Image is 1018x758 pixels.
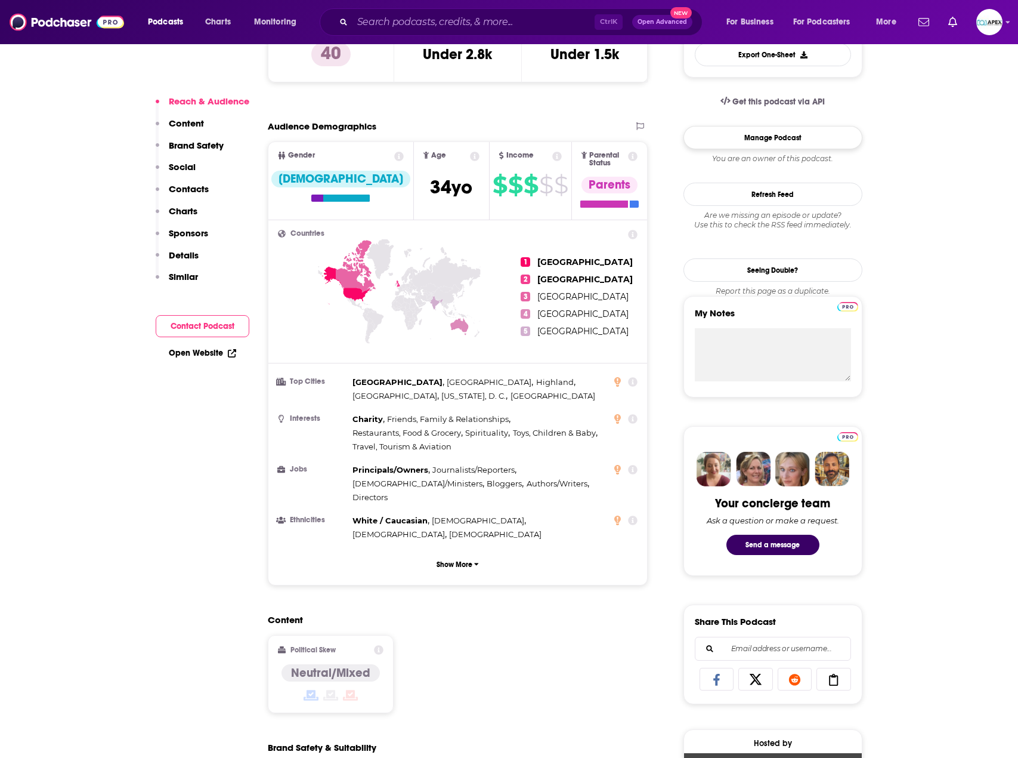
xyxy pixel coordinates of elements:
span: Get this podcast via API [732,97,825,107]
div: You are an owner of this podcast. [683,154,862,164]
span: Principals/Owners [352,465,428,474]
span: Spirituality [465,428,508,437]
span: , [536,375,575,389]
button: Export One-Sheet [695,43,851,66]
span: Bloggers [487,479,522,488]
p: Charts [169,205,197,217]
span: Monitoring [254,14,296,30]
span: [GEOGRAPHIC_DATA] [537,326,629,337]
img: Podchaser Pro [837,432,858,442]
img: Barbara Profile [736,452,771,486]
button: open menu [140,13,199,32]
h3: Under 1.5k [550,45,619,63]
input: Search podcasts, credits, & more... [352,13,595,32]
span: [GEOGRAPHIC_DATA] [537,274,633,285]
span: Toys, Children & Baby [513,428,596,437]
span: Charity [352,414,383,424]
a: Seeing Double? [683,258,862,282]
img: Podchaser - Follow, Share and Rate Podcasts [10,11,124,33]
div: Ask a question or make a request. [707,516,839,525]
span: $ [493,175,507,195]
span: , [352,412,385,426]
a: Share on X/Twitter [738,668,773,691]
p: Show More [437,560,472,569]
span: [DEMOGRAPHIC_DATA] [432,516,524,525]
p: Sponsors [169,227,208,239]
span: Friends, Family & Relationships [387,414,509,424]
button: Details [156,249,199,272]
span: $ [554,175,568,195]
a: Get this podcast via API [711,87,835,116]
span: Travel, Tourism & Aviation [352,442,451,451]
img: User Profile [976,9,1002,35]
label: My Notes [695,307,851,328]
span: Gender [288,152,315,159]
button: Reach & Audience [156,95,249,118]
span: [US_STATE], D. C. [441,391,506,400]
span: Charts [205,14,231,30]
div: Search podcasts, credits, & more... [331,8,714,36]
button: open menu [785,13,868,32]
span: [GEOGRAPHIC_DATA] [352,391,437,400]
span: , [487,477,524,491]
h3: Under 2.8k [423,45,492,63]
button: Send a message [726,535,819,555]
button: Show profile menu [976,9,1002,35]
h4: Neutral/Mixed [291,665,370,680]
button: open menu [246,13,312,32]
h2: Political Skew [290,646,336,654]
span: [GEOGRAPHIC_DATA] [537,291,629,302]
button: Brand Safety [156,140,224,162]
span: , [441,389,508,403]
span: White / Caucasian [352,516,428,525]
span: , [352,528,447,541]
span: [DEMOGRAPHIC_DATA]/Ministers [352,479,482,488]
span: 4 [521,309,530,319]
span: Parental Status [589,152,626,167]
span: Authors/Writers [527,479,587,488]
a: Pro website [837,430,858,442]
a: Show notifications dropdown [914,12,934,32]
span: , [352,426,463,440]
span: [GEOGRAPHIC_DATA] [352,377,443,387]
a: Manage Podcast [683,126,862,149]
div: Parents [581,177,638,193]
button: Refresh Feed [683,183,862,206]
div: Report this page as a duplicate. [683,286,862,296]
p: Content [169,118,204,129]
div: Your concierge team [715,496,830,511]
p: Social [169,161,196,172]
span: , [447,375,533,389]
button: Open AdvancedNew [632,15,692,29]
img: Jon Profile [815,452,849,486]
img: Podchaser Pro [837,302,858,312]
span: $ [524,175,538,195]
a: Show notifications dropdown [943,12,962,32]
p: Reach & Audience [169,95,249,107]
div: Search followers [695,637,851,661]
button: Charts [156,205,197,227]
button: open menu [868,13,911,32]
span: , [352,375,444,389]
button: Sponsors [156,227,208,249]
span: , [352,463,430,477]
h2: Content [268,614,639,625]
span: Ctrl K [595,14,623,30]
p: Brand Safety [169,140,224,151]
span: For Podcasters [793,14,850,30]
span: Directors [352,492,388,502]
span: Journalists/Reporters [432,465,515,474]
a: Share on Facebook [700,668,734,691]
span: [DEMOGRAPHIC_DATA] [449,529,542,539]
img: Sydney Profile [697,452,731,486]
span: , [527,477,589,491]
span: Logged in as Apex [976,9,1002,35]
span: Countries [290,230,324,238]
span: [GEOGRAPHIC_DATA] [510,391,595,400]
span: , [387,412,510,426]
h3: Interests [278,415,348,423]
button: Social [156,161,196,183]
div: Are we missing an episode or update? Use this to check the RSS feed immediately. [683,211,862,230]
button: open menu [718,13,788,32]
